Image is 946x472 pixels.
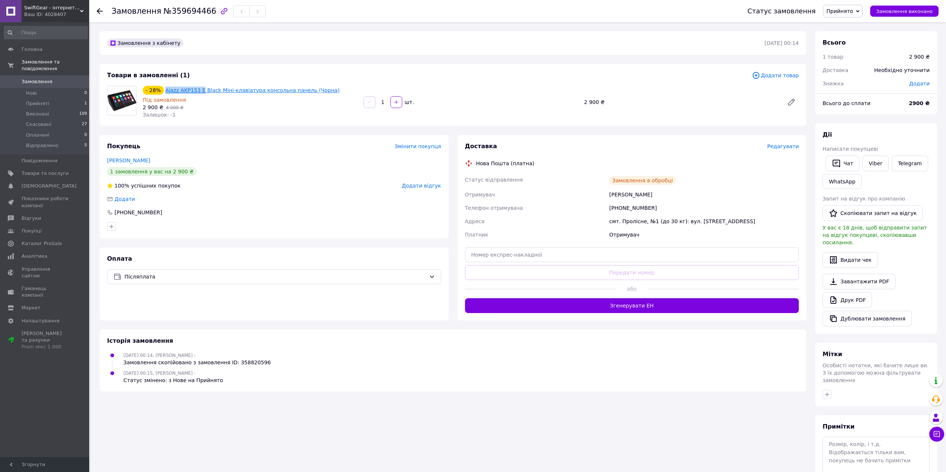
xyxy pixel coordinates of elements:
[823,131,832,138] span: Дії
[465,143,497,150] span: Доставка
[22,215,41,222] span: Відгуки
[395,143,441,149] span: Змінити покупця
[24,4,80,11] span: SwiftGear - інтернет-магазин
[403,98,415,106] div: шт.
[22,183,77,189] span: [DEMOGRAPHIC_DATA]
[615,285,649,293] span: або
[107,337,173,344] span: Історія замовлення
[608,228,800,241] div: Отримувач
[143,112,176,118] span: Залишок: -1
[107,90,136,111] img: Ajazz AKP153 E Black Міні-клавіатура консольна панель (Чорна)
[26,142,58,149] span: Відправлено
[823,274,895,289] a: Завантажити PDF
[164,7,216,16] span: №359694466
[823,423,855,430] span: Примітки
[84,100,87,107] span: 1
[823,174,862,189] a: WhatsApp
[114,183,129,189] span: 100%
[22,305,41,311] span: Маркет
[22,170,69,177] span: Товари та послуги
[22,46,42,53] span: Головна
[823,311,912,326] button: Дублювати замовлення
[823,54,843,60] span: 1 товар
[823,362,929,383] span: Особисті нотатки, які бачите лише ви. З їх допомогою можна фільтрувати замовлення
[107,143,141,150] span: Покупець
[870,6,939,17] button: Замовлення виконано
[123,353,196,358] span: [DATE] 00:14, [PERSON_NAME] -
[84,142,87,149] span: 5
[22,157,58,164] span: Повідомлення
[107,39,183,48] div: Замовлення з кабінету
[465,298,799,313] button: Згенерувати ЕН
[465,232,488,238] span: Платник
[823,100,871,106] span: Всього до сплати
[123,377,223,384] div: Статус змінено: з Нове на Прийнято
[767,143,799,149] span: Редагувати
[876,9,933,14] span: Замовлення виконано
[123,359,271,366] div: Замовлення скопійовано з замовлення ID: 358820596
[26,132,49,139] span: Оплачені
[22,195,69,209] span: Показники роботи компанії
[823,196,905,202] span: Запит на відгук про компанію
[4,26,88,39] input: Пошук
[581,97,781,107] div: 2 900 ₴
[465,247,799,262] input: Номер експрес-накладної
[909,53,930,61] div: 2 900 ₴
[823,292,872,308] a: Друк PDF
[26,100,49,107] span: Прийняті
[24,11,89,18] div: Ваш ID: 4028407
[143,104,163,110] span: 2 900 ₴
[784,95,799,110] a: Редагувати
[929,427,944,442] button: Чат з покупцем
[22,78,52,85] span: Замовлення
[84,132,87,139] span: 0
[823,39,846,46] span: Всього
[123,371,196,376] span: [DATE] 00:15, [PERSON_NAME] -
[114,209,163,216] div: [PHONE_NUMBER]
[823,67,848,73] span: Доставка
[892,156,928,171] a: Telegram
[97,7,103,15] div: Повернутися назад
[26,111,49,117] span: Виконані
[166,105,183,110] span: 4 000 ₴
[465,205,523,211] span: Телефон отримувача
[765,40,799,46] time: [DATE] 00:14
[826,156,859,171] button: Чат
[909,100,930,106] b: 2900 ₴
[107,255,132,262] span: Оплата
[862,156,888,171] a: Viber
[748,7,816,15] div: Статус замовлення
[22,240,62,247] span: Каталог ProSale
[22,266,69,279] span: Управління сайтом
[474,160,536,167] div: Нова Пошта (платна)
[107,72,190,79] span: Товари в замовленні (1)
[22,285,69,299] span: Гаманець компанії
[465,192,495,198] span: Отримувач
[82,121,87,128] span: 27
[402,183,441,189] span: Додати відгук
[112,7,161,16] span: Замовлення
[608,201,800,215] div: [PHONE_NUMBER]
[84,90,87,97] span: 0
[752,71,799,79] span: Додати товар
[107,157,150,163] a: [PERSON_NAME]
[870,62,934,78] div: Необхідно уточнити
[823,205,923,221] button: Скопіювати запит на відгук
[823,225,927,245] span: У вас є 18 днів, щоб відправити запит на відгук покупцеві, скопіювавши посилання.
[125,273,426,281] span: Післяплата
[107,167,197,176] div: 1 замовлення у вас на 2 900 ₴
[143,97,186,103] span: Під замовлення
[22,59,89,72] span: Замовлення та повідомлення
[22,253,47,260] span: Аналітика
[22,318,59,324] span: Налаштування
[165,87,340,93] a: Ajazz AKP153 E Black Міні-клавіатура консольна панель (Чорна)
[608,215,800,228] div: смт. Пролісне, №1 (до 30 кг): вул. [STREET_ADDRESS]
[823,146,878,152] span: Написати покупцеві
[22,344,69,350] div: Prom мікс 1 000
[826,8,853,14] span: Прийнято
[465,218,485,224] span: Адреса
[143,86,164,95] div: - 28%
[22,330,69,351] span: [PERSON_NAME] та рахунки
[609,176,676,185] div: Замовлення в обробці
[26,121,51,128] span: Скасовані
